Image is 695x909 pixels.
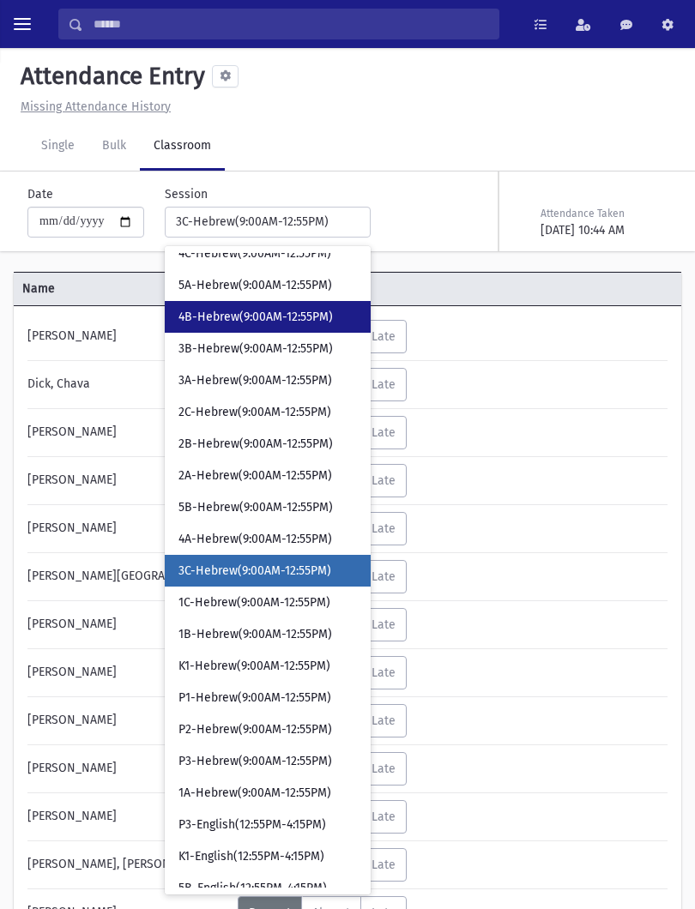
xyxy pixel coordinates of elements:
[236,280,625,298] span: Attendance
[19,704,238,737] div: [PERSON_NAME]
[372,521,396,536] span: Late
[178,372,332,389] span: 3A-Hebrew(9:00AM-12:55PM)
[372,425,396,440] span: Late
[178,816,326,834] span: P3-English(12:55PM-4:15PM)
[19,560,238,593] div: [PERSON_NAME][GEOGRAPHIC_DATA]
[178,277,332,294] span: 5A-Hebrew(9:00AM-12:55PM)
[178,658,330,675] span: K1-Hebrew(9:00AM-12:55PM)
[178,689,331,707] span: P1-Hebrew(9:00AM-12:55PM)
[178,785,331,802] span: 1A-Hebrew(9:00AM-12:55PM)
[14,62,205,91] h5: Attendance Entry
[19,608,238,641] div: [PERSON_NAME]
[178,753,332,770] span: P3-Hebrew(9:00AM-12:55PM)
[372,665,396,680] span: Late
[165,207,371,238] button: 3C-Hebrew(9:00AM-12:55PM)
[372,762,396,776] span: Late
[372,713,396,728] span: Late
[372,617,396,632] span: Late
[27,185,53,203] label: Date
[19,416,238,449] div: [PERSON_NAME]
[88,123,140,171] a: Bulk
[19,464,238,497] div: [PERSON_NAME]
[178,531,332,548] span: 4A-Hebrew(9:00AM-12:55PM)
[372,473,396,488] span: Late
[19,800,238,834] div: [PERSON_NAME]
[178,721,332,738] span: P2-Hebrew(9:00AM-12:55PM)
[372,329,396,344] span: Late
[178,563,331,580] span: 3C-Hebrew(9:00AM-12:55PM)
[19,848,238,882] div: [PERSON_NAME], [PERSON_NAME]
[19,368,238,401] div: Dick, Chava
[19,656,238,689] div: [PERSON_NAME]
[178,848,324,865] span: K1-English(12:55PM-4:15PM)
[7,9,38,39] button: toggle menu
[19,512,238,545] div: [PERSON_NAME]
[27,123,88,171] a: Single
[178,245,331,262] span: 4C-Hebrew(9:00AM-12:55PM)
[372,377,396,392] span: Late
[176,213,346,231] div: 3C-Hebrew(9:00AM-12:55PM)
[165,185,208,203] label: Session
[178,309,333,326] span: 4B-Hebrew(9:00AM-12:55PM)
[541,221,664,239] div: [DATE] 10:44 AM
[178,880,327,897] span: 5B-English(12:55PM-4:15PM)
[178,340,333,358] span: 3B-Hebrew(9:00AM-12:55PM)
[19,320,238,353] div: [PERSON_NAME]
[83,9,499,39] input: Search
[541,206,664,221] div: Attendance Taken
[178,499,333,516] span: 5B-Hebrew(9:00AM-12:55PM)
[178,626,332,643] span: 1B-Hebrew(9:00AM-12:55PM)
[140,123,225,171] a: Classroom
[178,594,330,611] span: 1C-Hebrew(9:00AM-12:55PM)
[178,436,333,453] span: 2B-Hebrew(9:00AM-12:55PM)
[178,467,332,485] span: 2A-Hebrew(9:00AM-12:55PM)
[178,404,331,421] span: 2C-Hebrew(9:00AM-12:55PM)
[14,99,171,114] a: Missing Attendance History
[372,569,396,584] span: Late
[21,99,171,114] u: Missing Attendance History
[372,810,396,824] span: Late
[19,752,238,786] div: [PERSON_NAME]
[14,280,236,298] span: Name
